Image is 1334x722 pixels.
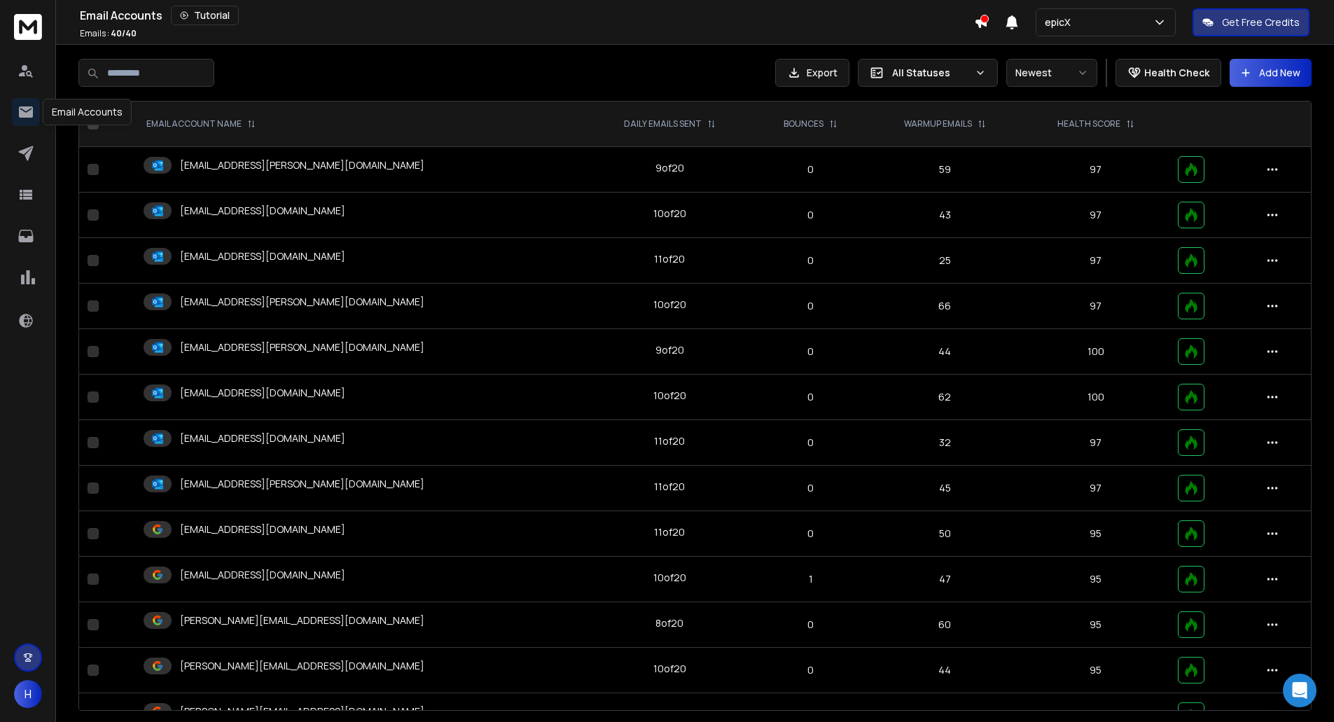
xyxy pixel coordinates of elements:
[1022,147,1170,193] td: 97
[1230,59,1312,87] button: Add New
[653,207,686,221] div: 10 of 20
[784,118,824,130] p: BOUNCES
[868,193,1022,238] td: 43
[1022,648,1170,693] td: 95
[1045,15,1076,29] p: epicX
[868,375,1022,420] td: 62
[1222,15,1300,29] p: Get Free Credits
[1022,511,1170,557] td: 95
[763,436,859,450] p: 0
[14,680,42,708] button: H
[904,118,972,130] p: WARMUP EMAILS
[763,663,859,677] p: 0
[80,28,137,39] p: Emails :
[180,522,345,536] p: [EMAIL_ADDRESS][DOMAIN_NAME]
[180,477,424,491] p: [EMAIL_ADDRESS][PERSON_NAME][DOMAIN_NAME]
[1022,193,1170,238] td: 97
[1022,329,1170,375] td: 100
[763,162,859,176] p: 0
[653,389,686,403] div: 10 of 20
[892,66,969,80] p: All Statuses
[653,707,686,721] div: 12 of 20
[763,481,859,495] p: 0
[1022,375,1170,420] td: 100
[775,59,849,87] button: Export
[763,390,859,404] p: 0
[763,572,859,586] p: 1
[180,431,345,445] p: [EMAIL_ADDRESS][DOMAIN_NAME]
[868,648,1022,693] td: 44
[1022,466,1170,511] td: 97
[868,557,1022,602] td: 47
[180,704,424,718] p: [PERSON_NAME][EMAIL_ADDRESS][DOMAIN_NAME]
[180,249,345,263] p: [EMAIL_ADDRESS][DOMAIN_NAME]
[654,252,685,266] div: 11 of 20
[180,295,424,309] p: [EMAIL_ADDRESS][PERSON_NAME][DOMAIN_NAME]
[1116,59,1221,87] button: Health Check
[654,434,685,448] div: 11 of 20
[654,525,685,539] div: 11 of 20
[868,147,1022,193] td: 59
[180,613,424,627] p: [PERSON_NAME][EMAIL_ADDRESS][DOMAIN_NAME]
[868,329,1022,375] td: 44
[180,340,424,354] p: [EMAIL_ADDRESS][PERSON_NAME][DOMAIN_NAME]
[146,118,256,130] div: EMAIL ACCOUNT NAME
[868,466,1022,511] td: 45
[1283,674,1316,707] div: Open Intercom Messenger
[1022,420,1170,466] td: 97
[1022,602,1170,648] td: 95
[111,27,137,39] span: 40 / 40
[763,299,859,313] p: 0
[868,511,1022,557] td: 50
[171,6,239,25] button: Tutorial
[653,662,686,676] div: 10 of 20
[868,602,1022,648] td: 60
[655,343,684,357] div: 9 of 20
[1057,118,1120,130] p: HEALTH SCORE
[655,161,684,175] div: 9 of 20
[868,238,1022,284] td: 25
[180,158,424,172] p: [EMAIL_ADDRESS][PERSON_NAME][DOMAIN_NAME]
[180,204,345,218] p: [EMAIL_ADDRESS][DOMAIN_NAME]
[180,568,345,582] p: [EMAIL_ADDRESS][DOMAIN_NAME]
[655,616,683,630] div: 8 of 20
[868,284,1022,329] td: 66
[43,99,132,125] div: Email Accounts
[653,298,686,312] div: 10 of 20
[763,208,859,222] p: 0
[180,386,345,400] p: [EMAIL_ADDRESS][DOMAIN_NAME]
[763,254,859,268] p: 0
[1022,284,1170,329] td: 97
[624,118,702,130] p: DAILY EMAILS SENT
[1006,59,1097,87] button: Newest
[763,345,859,359] p: 0
[763,618,859,632] p: 0
[654,480,685,494] div: 11 of 20
[653,571,686,585] div: 10 of 20
[1022,557,1170,602] td: 95
[1022,238,1170,284] td: 97
[180,659,424,673] p: [PERSON_NAME][EMAIL_ADDRESS][DOMAIN_NAME]
[1193,8,1309,36] button: Get Free Credits
[80,6,974,25] div: Email Accounts
[763,527,859,541] p: 0
[1144,66,1209,80] p: Health Check
[868,420,1022,466] td: 32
